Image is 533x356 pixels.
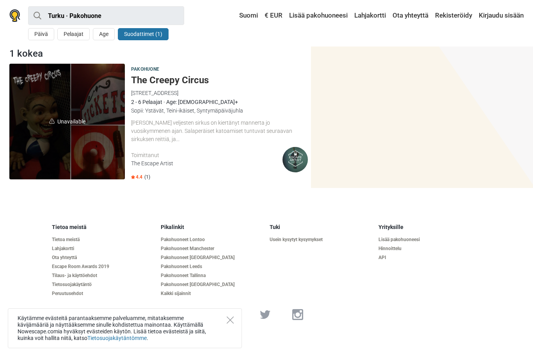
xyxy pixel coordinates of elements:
[378,237,481,243] a: Lisää pakohuoneesi
[52,255,155,261] a: Ota yhteyttä
[9,9,20,22] img: Nowescape logo
[161,264,263,270] a: Pakohuoneet Leeds
[52,224,155,231] h5: Tietoa meistä
[8,308,242,348] div: Käytämme evästeitä parantaaksemme palveluamme, mitataksemme kävijämääriä ja näyttääksemme sinulle...
[131,98,308,106] div: 2 - 6 Pelaajat · Age: [DEMOGRAPHIC_DATA]+
[52,273,155,279] a: Tilaus- ja käyttöehdot
[52,237,155,243] a: Tietoa meistä
[52,246,155,252] a: Lahjakortti
[161,273,263,279] a: Pakohuoneet Tallinna
[87,335,147,341] a: Tietosuojakäytäntömme
[144,174,150,180] span: (1)
[270,224,372,231] h5: Tuki
[270,237,372,243] a: Usein kysytyt kysymykset
[6,47,311,61] div: 1 kokea
[131,174,142,180] span: 4.4
[131,151,282,159] div: Toimittanut
[161,282,263,288] a: Pakohuoneet [GEOGRAPHIC_DATA]
[433,9,474,23] a: Rekisteröidy
[131,89,308,97] div: [STREET_ADDRESS]
[477,9,524,23] a: Kirjaudu sisään
[352,9,388,23] a: Lahjakortti
[131,106,308,115] div: Sopii: Ystävät, Teini-ikäiset, Syntymäpäiväjuhla
[161,237,263,243] a: Pakohuoneet Lontoo
[263,9,284,23] a: € EUR
[28,6,184,25] input: kokeile “London”
[131,159,282,168] div: The Escape Artist
[52,264,155,270] a: Escape Room Awards 2019
[28,28,54,40] button: Päivä
[118,28,169,40] button: Suodattimet (1)
[232,9,260,23] a: Suomi
[9,64,125,179] span: Unavailable
[391,9,430,23] a: Ota yhteyttä
[161,255,263,261] a: Pakohuoneet [GEOGRAPHIC_DATA]
[131,119,308,143] div: [PERSON_NAME] veljesten sirkus on kiertänyt mannerta jo vuosikymmenen ajan. Salaperäiset katoamis...
[131,65,159,74] span: Pakohuone
[378,255,481,261] a: API
[93,28,115,40] button: Age
[161,224,263,231] h5: Pikalinkit
[234,13,239,18] img: Suomi
[378,246,481,252] a: Hinnoittelu
[9,64,125,179] a: unavailableUnavailable The Creepy Circus
[131,175,135,179] img: Star
[227,317,234,324] button: Close
[161,246,263,252] a: Pakohuoneet Manchester
[52,291,155,297] a: Peruutusehdot
[378,224,481,231] h5: Yrityksille
[49,118,55,124] img: unavailable
[287,9,350,23] a: Lisää pakohuoneesi
[57,28,90,40] button: Pelaajat
[52,282,155,288] a: Tietosuojakäytäntö
[131,75,308,86] h5: The Creepy Circus
[282,147,308,172] img: The Escape Artist
[161,291,263,297] a: Kaikki sijainnit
